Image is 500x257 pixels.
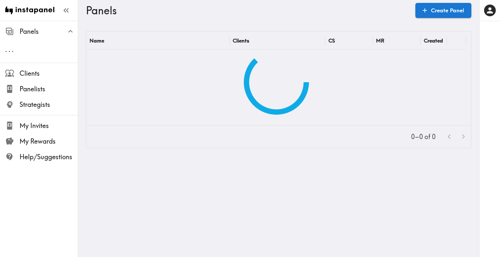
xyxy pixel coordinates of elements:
p: 0–0 of 0 [411,132,436,141]
span: My Invites [20,121,78,130]
span: My Rewards [20,137,78,146]
div: Clients [233,37,249,44]
a: Create Panel [415,3,471,18]
span: . [5,45,7,54]
span: Clients [20,69,78,78]
span: Panelists [20,84,78,94]
div: Name [90,37,104,44]
span: . [8,45,10,54]
div: CS [328,37,335,44]
span: Strategists [20,100,78,109]
div: Created [424,37,443,44]
span: Help/Suggestions [20,152,78,161]
span: . [12,45,14,54]
h3: Panels [86,4,410,17]
div: MR [376,37,384,44]
span: Panels [20,27,78,36]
